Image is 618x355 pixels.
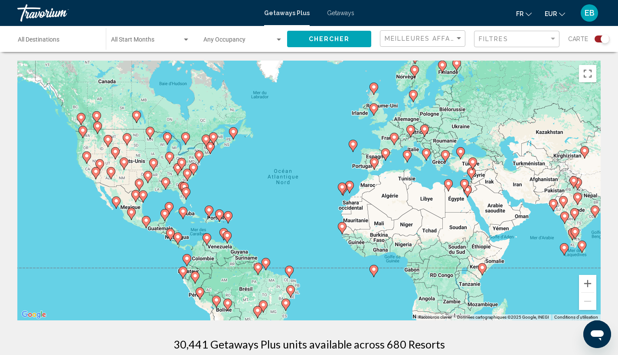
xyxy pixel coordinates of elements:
[554,315,598,319] a: Conditions d'utilisation
[20,309,48,320] a: Ouvrir cette zone dans Google Maps (dans une nouvelle fenêtre)
[545,7,565,20] button: Change currency
[579,293,596,310] button: Zoom arrière
[17,4,255,22] a: Travorium
[20,309,48,320] img: Google
[568,33,588,45] span: Carte
[419,314,452,320] button: Raccourcis clavier
[585,9,595,17] span: EB
[579,65,596,82] button: Passer en plein écran
[516,10,523,17] span: fr
[309,36,350,43] span: Chercher
[583,320,611,348] iframe: Bouton de lancement de la fenêtre de messagerie
[457,315,549,319] span: Données cartographiques ©2025 Google, INEGI
[264,10,310,16] a: Getaways Plus
[287,31,371,47] button: Chercher
[545,10,557,17] span: EUR
[516,7,532,20] button: Change language
[327,10,354,16] a: Getaways
[385,35,463,42] mat-select: Sort by
[385,35,467,42] span: Meilleures affaires
[474,30,559,48] button: Filter
[173,338,445,351] h1: 30,441 Getaways Plus units available across 680 Resorts
[579,275,596,292] button: Zoom avant
[479,35,508,42] span: Filtres
[578,4,601,22] button: User Menu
